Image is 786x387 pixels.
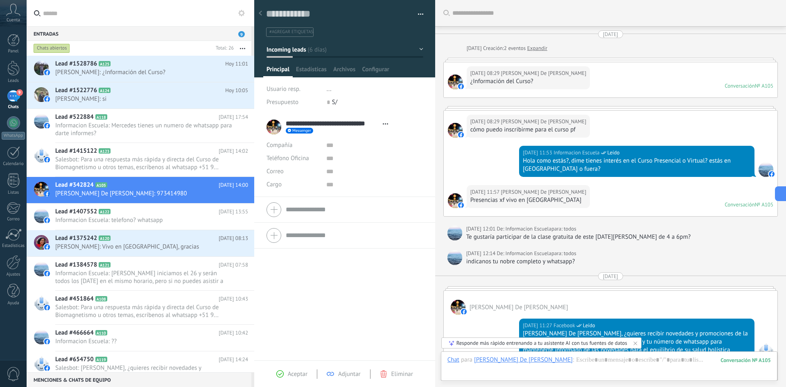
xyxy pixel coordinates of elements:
[267,181,282,188] span: Cargo
[219,295,248,303] span: [DATE] 10:43
[95,114,107,120] span: A118
[501,188,587,196] span: Teresa De Jesus Cruzalegui Saenz
[2,132,25,140] div: WhatsApp
[470,196,587,204] div: Presencias xf vivo en [GEOGRAPHIC_DATA]
[55,156,233,171] span: Salesbot: Para una respuesta más rápida y directa del Curso de Biomagnetismo u otros temas, escrí...
[267,167,284,175] span: Correo
[27,143,254,177] a: Lead #1415122 A123 [DATE] 14:02 Salesbot: Para una respuesta más rápida y directa del Curso de Bi...
[451,300,465,315] span: Teresa De Jesus Cruzalegui Saenz
[27,291,254,324] a: Lead #451864 A108 [DATE] 10:43 Salesbot: Para una respuesta más rápida y directa del Curso de Bio...
[553,321,575,330] span: Facebook
[27,230,254,256] a: Lead #1375242 A120 [DATE] 08:13 [PERSON_NAME]: Vivo en [GEOGRAPHIC_DATA], gracias
[55,113,94,121] span: Lead #522884
[2,301,25,306] div: Ayuda
[219,113,248,121] span: [DATE] 17:54
[332,98,337,106] span: S/
[55,60,97,68] span: Lead #1528786
[267,85,300,93] span: Usuario resp.
[267,139,320,152] div: Compañía
[447,250,462,265] span: Informacion Escuela
[288,370,307,378] span: Aceptar
[27,372,251,387] div: Menciones & Chats de equipo
[95,182,107,188] span: A105
[55,147,97,155] span: Lead #1415122
[55,261,97,269] span: Lead #1384578
[296,66,327,77] span: Estadísticas
[497,249,506,258] span: De:
[2,49,25,54] div: Panel
[55,355,94,364] span: Lead #654750
[2,272,25,277] div: Ajustes
[267,98,298,106] span: Presupuesto
[466,233,774,241] div: Te gustaría participar de la clase gratuita de este [DATE][PERSON_NAME] de 4 a 6pm?
[219,234,248,242] span: [DATE] 08:13
[55,337,233,345] span: Informacion Escuela: ??
[497,225,506,233] span: De:
[27,257,254,290] a: Lead #1384578 A121 [DATE] 07:58 Informacion Escuela: [PERSON_NAME] iniciamos el 26 y serán todos ...
[448,75,463,89] span: Teresa De Jesus Cruzalegui Saenz
[564,249,576,258] span: todos
[725,201,755,208] div: Conversación
[44,365,50,371] img: facebook-sm.svg
[523,330,751,354] div: [PERSON_NAME] De [PERSON_NAME], ¿quieres recibir novedades y promociones de la Escuela Cetim? Déj...
[27,351,254,385] a: Lead #654750 A119 [DATE] 14:24 Salesbot: [PERSON_NAME], ¿quieres recibir novedades y promociones ...
[99,148,111,154] span: A123
[55,303,233,319] span: Salesbot: Para una respuesta más rápida y directa del Curso de Biomagnetismo u otros temas, escrí...
[95,296,107,301] span: A108
[474,356,573,363] div: Teresa De Jesus Cruzalegui Saenz
[219,181,248,189] span: [DATE] 14:00
[603,272,618,280] div: [DATE]
[27,204,254,230] a: Lead #1407552 A122 [DATE] 13:55 Informacion Escuela: telefono? whatsapp
[2,78,25,84] div: Leads
[95,357,107,362] span: A119
[99,209,111,214] span: A122
[504,44,526,52] span: 2 eventos
[458,132,464,138] img: facebook-sm.svg
[564,225,576,233] span: todos
[212,44,234,52] div: Total: 26
[219,208,248,216] span: [DATE] 13:55
[470,303,568,311] span: Teresa De Jesus Cruzalegui Saenz
[238,31,245,37] span: 9
[553,149,599,157] span: Informacion Escuela (Oficina de Venta)
[55,216,233,224] span: Informacion Escuela: telefono? whatsapp
[448,193,463,208] span: Teresa De Jesus Cruzalegui Saenz
[506,249,551,258] span: Informacion Escuela (Oficina de Venta)
[467,44,483,52] div: [DATE]
[720,357,771,364] div: 105
[44,305,50,310] img: facebook-sm.svg
[27,56,254,82] a: Lead #1528786 A125 Hoy 11:01 [PERSON_NAME]: ¿Información del Curso?
[458,202,464,208] img: facebook-sm.svg
[470,188,501,196] div: [DATE] 11:57
[225,86,248,95] span: Hoy 10:05
[95,330,107,335] span: A110
[44,96,50,102] img: facebook-sm.svg
[2,190,25,195] div: Listas
[44,217,50,223] img: facebook-sm.svg
[769,171,775,177] img: facebook-sm.svg
[44,70,50,75] img: facebook-sm.svg
[55,190,233,197] span: [PERSON_NAME] De [PERSON_NAME]: 973414980
[27,82,254,109] a: Lead #1522776 A124 Hoy 10:05 [PERSON_NAME]: si
[523,149,553,157] div: [DATE] 11:53
[27,177,254,203] a: Lead #342824 A105 [DATE] 14:00 [PERSON_NAME] De [PERSON_NAME]: 973414980
[470,126,587,134] div: cómo puedo inscribirme para el curso pf
[461,309,467,315] img: facebook-sm.svg
[551,225,564,233] span: para:
[27,109,254,143] a: Lead #522884 A118 [DATE] 17:54 Informacion Escuela: Mercedes tienes un numero de whatsapp para da...
[55,269,233,285] span: Informacion Escuela: [PERSON_NAME] iniciamos el 26 y serán todos los [DATE] en el mismo horario, ...
[603,30,618,38] div: [DATE]
[470,118,501,126] div: [DATE] 08:29
[55,208,97,216] span: Lead #1407552
[55,95,233,103] span: [PERSON_NAME]: si
[55,234,97,242] span: Lead #1375242
[470,69,501,77] div: [DATE] 08:29
[267,96,321,109] div: Presupuesto
[447,226,462,240] span: Informacion Escuela
[267,178,320,191] div: Cargo
[55,329,94,337] span: Lead #466664
[456,339,627,346] div: Responde más rápido entrenando a tu asistente AI con tus fuentes de datos
[467,44,547,52] div: Creación:
[44,191,50,197] img: facebook-sm.svg
[759,343,773,358] span: Facebook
